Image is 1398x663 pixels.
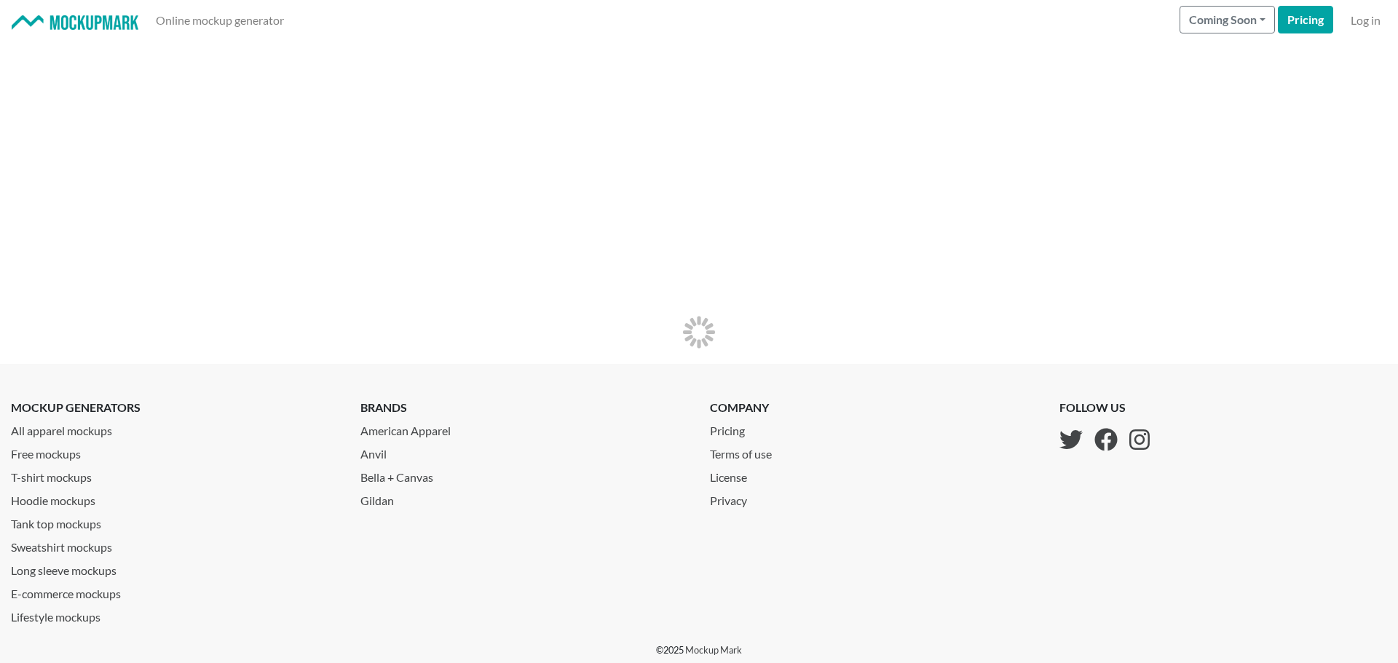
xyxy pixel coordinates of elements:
a: E-commerce mockups [11,579,339,603]
a: License [710,463,783,486]
a: T-shirt mockups [11,463,339,486]
a: Free mockups [11,440,339,463]
p: © 2025 [656,643,742,657]
a: Anvil [360,440,688,463]
a: Pricing [710,416,783,440]
button: Coming Soon [1180,6,1275,33]
a: Mockup Mark [685,644,742,656]
p: brands [360,399,688,416]
img: Mockup Mark [12,15,138,31]
a: Gildan [360,486,688,509]
p: mockup generators [11,399,339,416]
a: Online mockup generator [150,6,290,35]
a: All apparel mockups [11,416,339,440]
p: company [710,399,783,416]
a: Lifestyle mockups [11,603,339,626]
a: Terms of use [710,440,783,463]
a: Hoodie mockups [11,486,339,509]
a: Log in [1345,6,1386,35]
a: Bella + Canvas [360,463,688,486]
a: Long sleeve mockups [11,556,339,579]
a: American Apparel [360,416,688,440]
a: Sweatshirt mockups [11,533,339,556]
p: follow us [1059,399,1150,416]
a: Pricing [1278,6,1333,33]
a: Privacy [710,486,783,509]
a: Tank top mockups [11,509,339,533]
